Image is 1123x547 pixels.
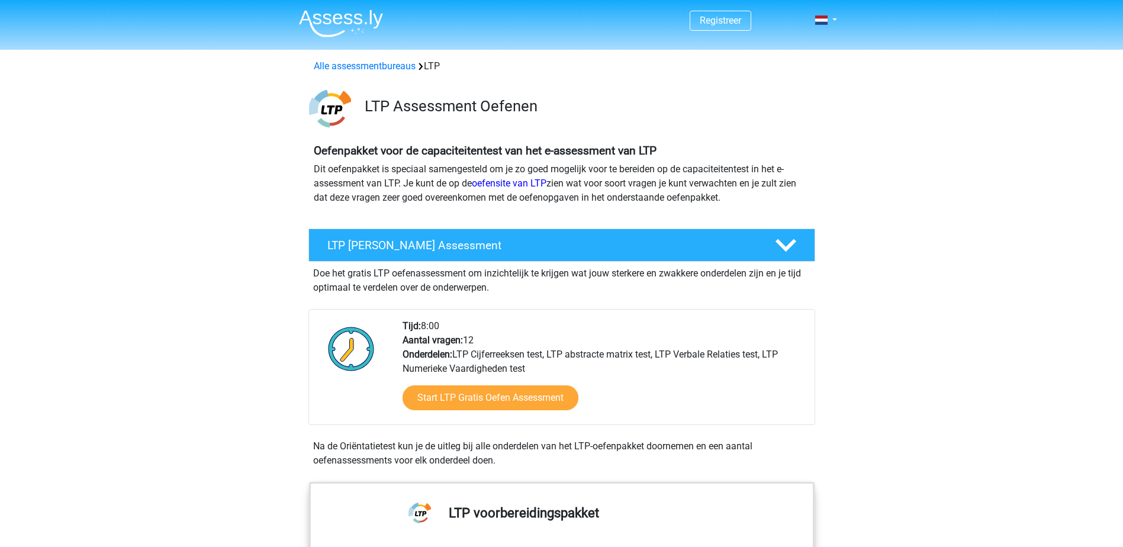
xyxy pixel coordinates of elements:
b: Oefenpakket voor de capaciteitentest van het e-assessment van LTP [314,144,657,157]
h3: LTP Assessment Oefenen [365,97,806,115]
div: Doe het gratis LTP oefenassessment om inzichtelijk te krijgen wat jouw sterkere en zwakkere onder... [308,262,815,295]
b: Aantal vragen: [403,334,463,346]
img: ltp.png [309,88,351,130]
b: Onderdelen: [403,349,452,360]
a: Registreer [700,15,741,26]
a: oefensite van LTP [472,178,546,189]
p: Dit oefenpakket is speciaal samengesteld om je zo goed mogelijk voor te bereiden op de capaciteit... [314,162,810,205]
a: Alle assessmentbureaus [314,60,416,72]
a: Start LTP Gratis Oefen Assessment [403,385,578,410]
img: Klok [321,319,381,378]
a: LTP [PERSON_NAME] Assessment [304,229,820,262]
div: 8:00 12 LTP Cijferreeksen test, LTP abstracte matrix test, LTP Verbale Relaties test, LTP Numerie... [394,319,814,424]
h4: LTP [PERSON_NAME] Assessment [327,239,756,252]
img: Assessly [299,9,383,37]
b: Tijd: [403,320,421,332]
div: LTP [309,59,815,73]
div: Na de Oriëntatietest kun je de uitleg bij alle onderdelen van het LTP-oefenpakket doornemen en ee... [308,439,815,468]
